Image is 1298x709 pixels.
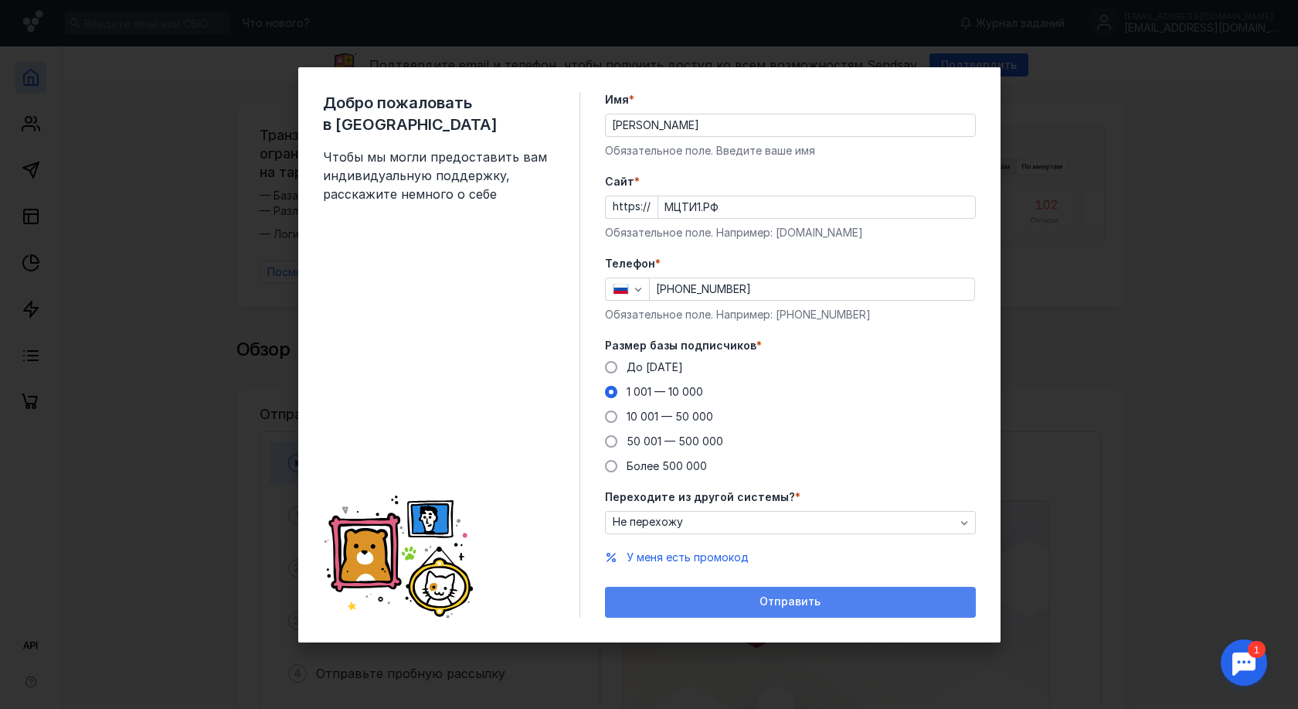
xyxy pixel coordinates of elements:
[605,511,976,534] button: Не перехожу
[627,550,749,565] button: У меня есть промокод
[605,143,976,159] div: Обязательное поле. Введите ваше имя
[605,307,976,322] div: Обязательное поле. Например: [PHONE_NUMBER]
[627,410,713,423] span: 10 001 — 50 000
[627,550,749,564] span: У меня есть промокод
[605,225,976,240] div: Обязательное поле. Например: [DOMAIN_NAME]
[627,385,703,398] span: 1 001 — 10 000
[627,459,707,472] span: Более 500 000
[323,148,555,203] span: Чтобы мы могли предоставить вам индивидуальную поддержку, расскажите немного о себе
[627,435,723,448] span: 50 001 — 500 000
[605,338,756,353] span: Размер базы подписчиков
[605,587,976,618] button: Отправить
[35,9,53,26] div: 1
[613,516,683,529] span: Не перехожу
[627,360,683,373] span: До [DATE]
[605,256,655,271] span: Телефон
[605,489,795,505] span: Переходите из другой системы?
[605,174,634,189] span: Cайт
[759,595,821,608] span: Отправить
[605,92,629,107] span: Имя
[323,92,555,135] span: Добро пожаловать в [GEOGRAPHIC_DATA]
